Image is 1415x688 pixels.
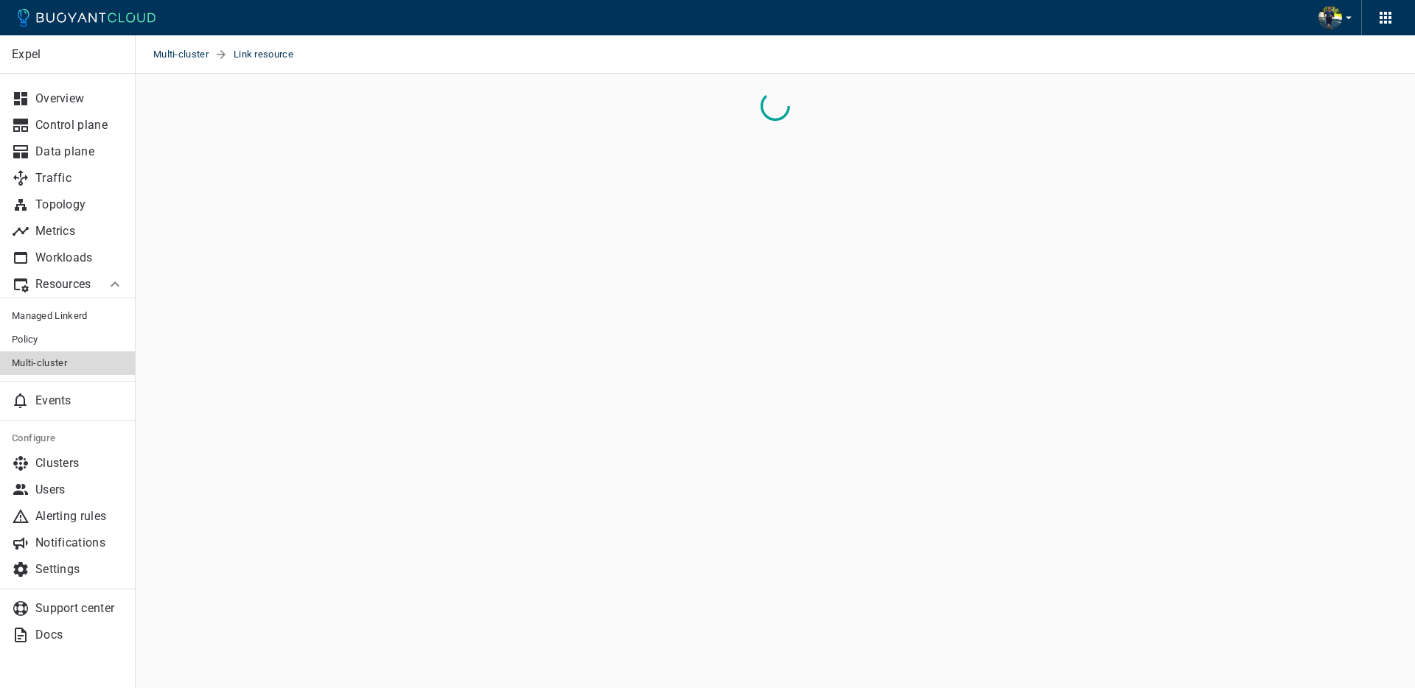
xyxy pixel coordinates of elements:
img: Bjorn Stange [1318,6,1342,29]
p: Events [35,393,124,408]
p: Expel [12,47,123,62]
p: Metrics [35,224,124,239]
h5: Configure [12,432,124,444]
p: Notifications [35,536,124,550]
p: Resources [35,277,94,292]
p: Workloads [35,250,124,265]
p: Overview [35,91,124,106]
span: Link resource [234,35,311,74]
p: Settings [35,562,124,577]
p: Support center [35,601,124,616]
p: Clusters [35,456,124,471]
p: Docs [35,628,124,642]
p: Control plane [35,118,124,133]
p: Users [35,482,124,497]
span: Policy [12,334,124,345]
p: Alerting rules [35,509,124,524]
span: Managed Linkerd [12,310,124,322]
p: Data plane [35,144,124,159]
p: Traffic [35,171,124,186]
a: Multi-cluster [153,35,214,74]
span: Multi-cluster [12,357,124,369]
p: Topology [35,197,124,212]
